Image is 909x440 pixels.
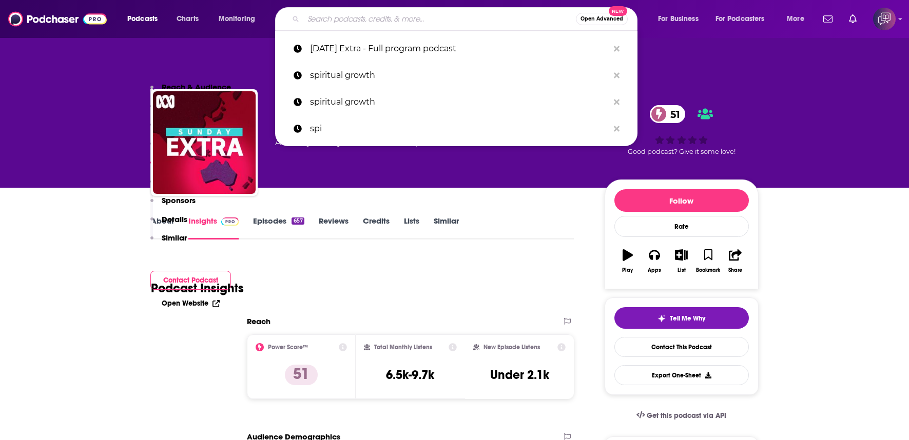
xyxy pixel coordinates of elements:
button: Follow [614,189,749,212]
p: Details [162,214,187,224]
a: Show notifications dropdown [845,10,861,28]
img: Sunday Extra - Full program podcast [153,91,256,194]
p: 51 [285,365,318,385]
span: Charts [177,12,199,26]
button: Similar [150,233,187,252]
h2: Power Score™ [268,344,308,351]
button: Export One-Sheet [614,365,749,385]
span: Monitoring [219,12,255,26]
h2: Reach [247,316,270,326]
a: [DATE] Extra - Full program podcast [275,35,637,62]
button: tell me why sparkleTell Me Why [614,307,749,329]
button: List [668,243,694,279]
a: Reviews [319,216,349,239]
span: Logged in as corioliscompany [873,8,896,30]
a: Open Website [162,299,220,308]
div: Apps [648,267,661,273]
a: 51 [650,105,685,123]
button: Bookmark [695,243,722,279]
a: Get this podcast via API [628,403,735,428]
button: Details [150,214,187,233]
p: Similar [162,233,187,243]
span: Good podcast? Give it some love! [628,148,736,155]
p: spiritual growth [310,62,609,89]
button: Open AdvancedNew [576,13,628,25]
button: open menu [709,11,780,27]
img: tell me why sparkle [657,314,666,323]
span: Get this podcast via API [647,411,726,420]
img: Podchaser - Follow, Share and Rate Podcasts [8,9,107,29]
button: open menu [211,11,268,27]
div: List [678,267,686,273]
a: Similar [434,216,459,239]
a: Credits [363,216,390,239]
div: Rate [614,216,749,237]
span: More [787,12,804,26]
p: Sunday Extra - Full program podcast [310,35,609,62]
div: Play [622,267,633,273]
div: A weekly podcast [275,136,448,149]
span: Tell Me Why [670,314,705,323]
a: Contact This Podcast [614,337,749,357]
span: For Podcasters [715,12,765,26]
a: spiritual growth [275,89,637,115]
h3: Under 2.1k [490,367,549,383]
button: Contact Podcast [150,271,231,290]
p: spi [310,115,609,142]
a: Episodes657 [253,216,304,239]
span: For Business [658,12,699,26]
img: User Profile [873,8,896,30]
div: Bookmark [696,267,720,273]
div: 51Good podcast? Give it some love! [605,98,759,162]
div: Share [728,267,742,273]
div: Search podcasts, credits, & more... [285,7,647,31]
button: Show profile menu [873,8,896,30]
span: New [609,6,627,16]
a: spiritual growth [275,62,637,89]
span: Podcasts [127,12,158,26]
span: 51 [660,105,685,123]
button: Play [614,243,641,279]
h3: 6.5k-9.7k [386,367,434,383]
button: open menu [120,11,171,27]
div: 657 [292,217,304,225]
button: open menu [651,11,711,27]
a: spi [275,115,637,142]
button: open menu [780,11,817,27]
a: Show notifications dropdown [819,10,837,28]
button: Apps [641,243,668,279]
button: Share [722,243,748,279]
span: Open Advanced [581,16,623,22]
a: Lists [404,216,419,239]
h2: Total Monthly Listens [374,344,432,351]
h2: New Episode Listens [483,344,540,351]
p: spiritual growth [310,89,609,115]
a: Charts [170,11,205,27]
input: Search podcasts, credits, & more... [303,11,576,27]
